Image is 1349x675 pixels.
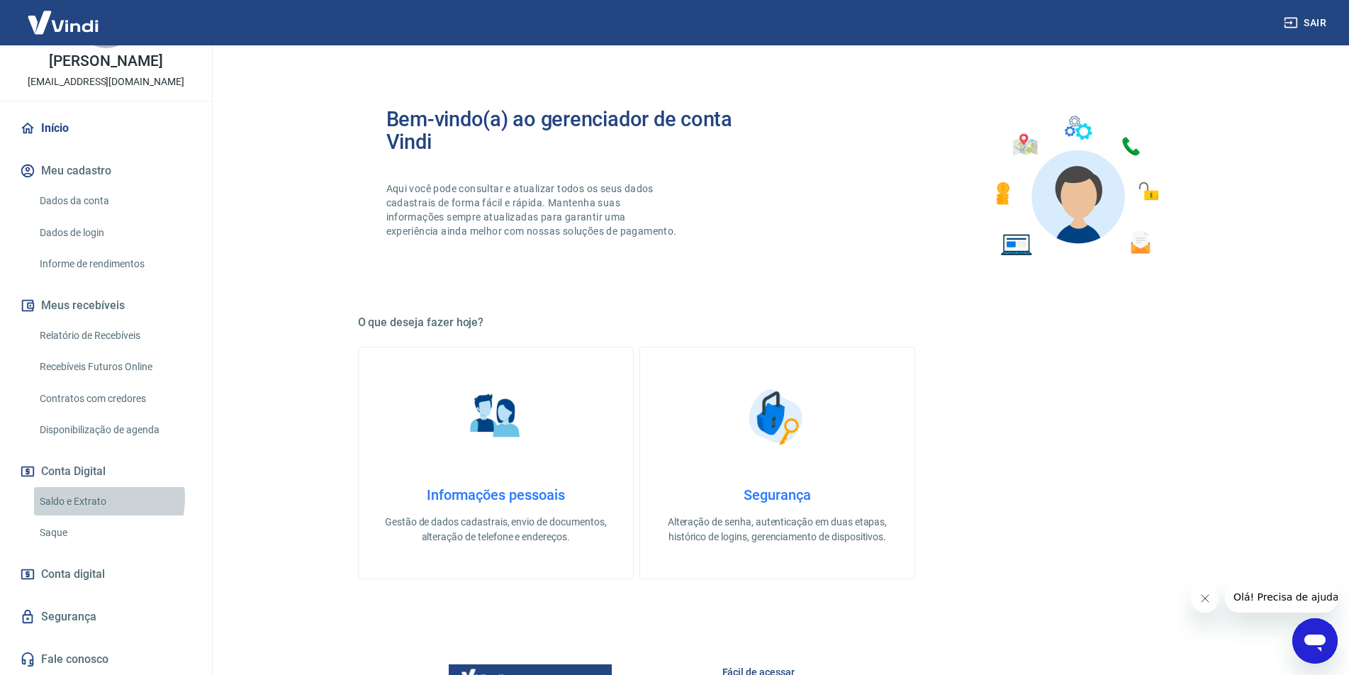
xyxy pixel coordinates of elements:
[49,54,162,69] p: [PERSON_NAME]
[17,601,195,632] a: Segurança
[34,487,195,516] a: Saldo e Extrato
[639,347,915,579] a: SegurançaSegurançaAlteração de senha, autenticação em duas etapas, histórico de logins, gerenciam...
[386,108,778,153] h2: Bem-vindo(a) ao gerenciador de conta Vindi
[386,182,680,238] p: Aqui você pode consultar e atualizar todos os seus dados cadastrais de forma fácil e rápida. Mant...
[663,515,892,545] p: Alteração de senha, autenticação em duas etapas, histórico de logins, gerenciamento de dispositivos.
[1191,584,1219,613] iframe: Fechar mensagem
[358,347,634,579] a: Informações pessoaisInformações pessoaisGestão de dados cadastrais, envio de documentos, alteraçã...
[34,321,195,350] a: Relatório de Recebíveis
[34,384,195,413] a: Contratos com credores
[381,515,610,545] p: Gestão de dados cadastrais, envio de documentos, alteração de telefone e endereços.
[17,113,195,144] a: Início
[34,250,195,279] a: Informe de rendimentos
[17,644,195,675] a: Fale conosco
[17,1,109,44] img: Vindi
[358,316,1197,330] h5: O que deseja fazer hoje?
[460,381,531,452] img: Informações pessoais
[41,564,105,584] span: Conta digital
[34,186,195,216] a: Dados da conta
[1225,581,1338,613] iframe: Mensagem da empresa
[34,518,195,547] a: Saque
[9,10,119,21] span: Olá! Precisa de ajuda?
[663,486,892,503] h4: Segurança
[1292,618,1338,664] iframe: Botão para abrir a janela de mensagens
[28,74,184,89] p: [EMAIL_ADDRESS][DOMAIN_NAME]
[381,486,610,503] h4: Informações pessoais
[1281,10,1332,36] button: Sair
[741,381,812,452] img: Segurança
[34,218,195,247] a: Dados de login
[17,456,195,487] button: Conta Digital
[17,559,195,590] a: Conta digital
[34,352,195,381] a: Recebíveis Futuros Online
[34,415,195,445] a: Disponibilização de agenda
[17,290,195,321] button: Meus recebíveis
[983,108,1169,264] img: Imagem de um avatar masculino com diversos icones exemplificando as funcionalidades do gerenciado...
[17,155,195,186] button: Meu cadastro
